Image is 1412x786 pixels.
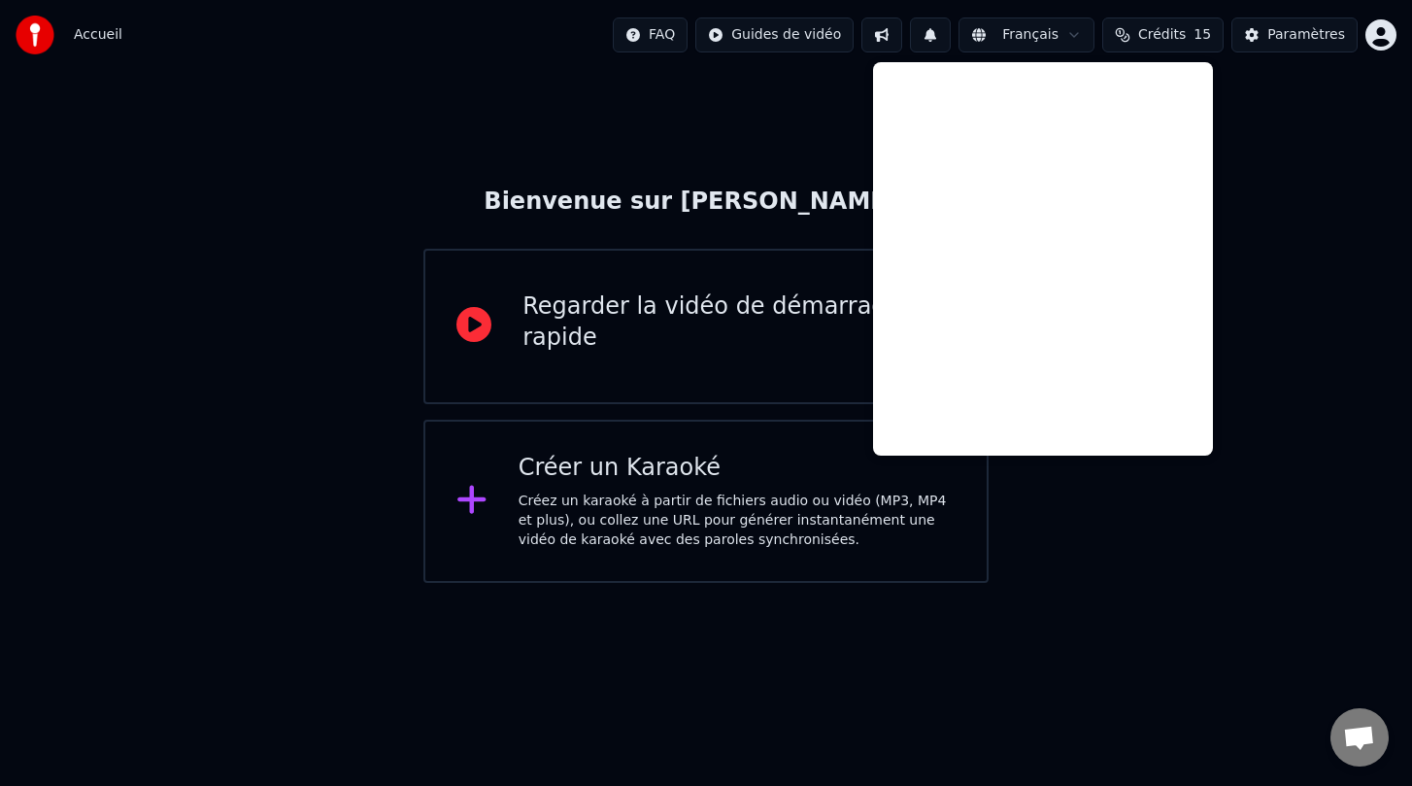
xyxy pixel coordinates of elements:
[1138,25,1186,45] span: Crédits
[613,17,688,52] button: FAQ
[522,291,956,354] div: Regarder la vidéo de démarrage rapide
[519,453,956,484] div: Créer un Karaoké
[1102,17,1224,52] button: Crédits15
[695,17,854,52] button: Guides de vidéo
[16,16,54,54] img: youka
[484,187,927,218] div: Bienvenue sur [PERSON_NAME]
[519,492,956,550] div: Créez un karaoké à partir de fichiers audio ou vidéo (MP3, MP4 et plus), ou collez une URL pour g...
[74,25,122,45] span: Accueil
[1267,25,1345,45] div: Paramètres
[1231,17,1358,52] button: Paramètres
[1193,25,1211,45] span: 15
[74,25,122,45] nav: breadcrumb
[1330,708,1389,767] a: Ouvrir le chat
